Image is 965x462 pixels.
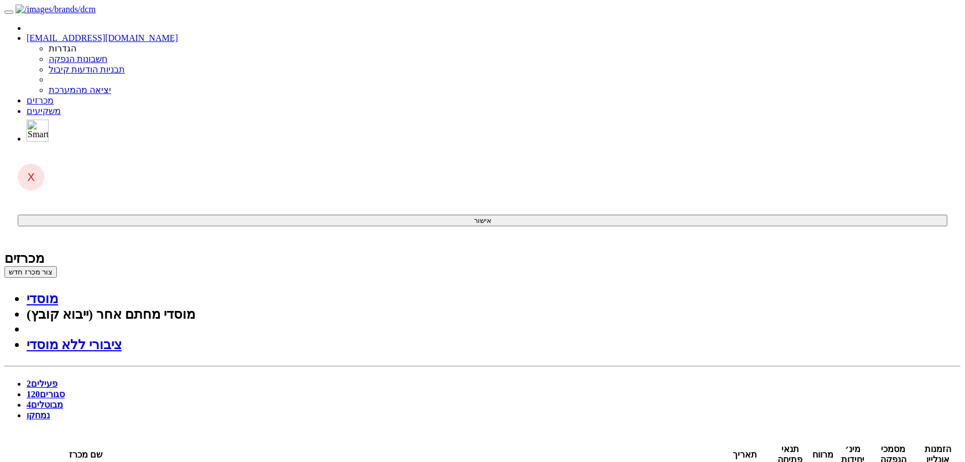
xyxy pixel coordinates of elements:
[27,292,58,306] a: מוסדי
[49,43,961,54] li: הגדרות
[27,338,122,352] a: ציבורי ללא מוסדי
[15,4,96,14] img: דיסקונט קפיטל חיתום בע"מ
[27,33,178,43] a: [EMAIL_ADDRESS][DOMAIN_NAME]
[27,400,31,409] span: 4
[18,215,947,226] button: אישור
[49,54,107,64] a: חשבונות הנפקה
[27,307,195,321] a: מוסדי מחתם אחר (ייבוא קובץ)
[49,85,111,95] a: יציאה מהמערכת
[4,266,57,278] button: צור מכרז חדש
[27,106,61,116] a: משקיעים
[49,65,125,74] a: תבניות הודעות קיבול
[27,379,58,388] a: פעילים
[27,400,63,409] a: מבוטלים
[27,411,50,420] a: נמחקו
[27,96,54,105] a: מכרזים
[27,379,31,388] span: 2
[27,170,35,184] span: X
[4,251,961,266] div: מכרזים
[27,390,65,399] a: סגורים
[27,120,49,142] img: סמארטבול - מערכת לניהול הנפקות
[27,390,40,399] span: 120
